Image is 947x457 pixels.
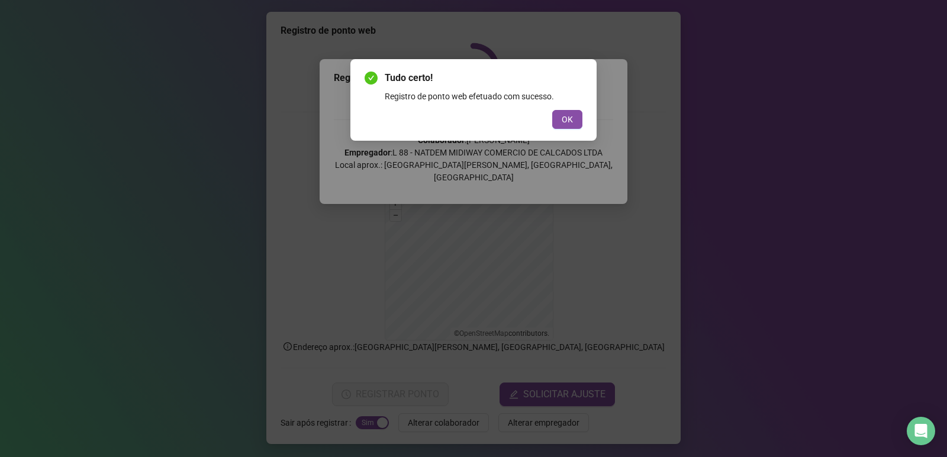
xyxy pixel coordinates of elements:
span: OK [562,113,573,126]
button: OK [552,110,582,129]
span: Tudo certo! [385,71,582,85]
div: Open Intercom Messenger [907,417,935,445]
span: check-circle [365,72,378,85]
div: Registro de ponto web efetuado com sucesso. [385,90,582,103]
